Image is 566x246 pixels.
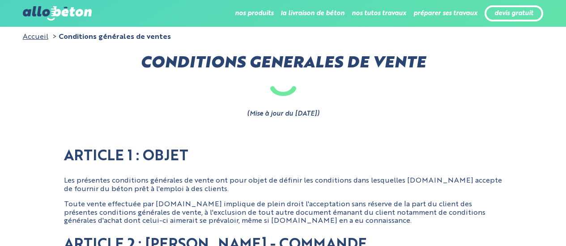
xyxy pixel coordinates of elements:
li: Conditions générales de ventes [50,33,171,41]
a: devis gratuit [494,10,533,17]
p: Toute vente effectuée par [DOMAIN_NAME] implique de plein droit l'acceptation sans réserve de la ... [64,200,502,225]
img: allobéton [23,6,92,21]
li: préparer ses travaux [413,3,477,24]
p: Les présentes conditions générales de vente ont pour objet de définir les conditions dans lesquel... [64,177,502,193]
li: nos tutos travaux [352,3,406,24]
a: Accueil [23,33,48,41]
li: la livraison de béton [281,3,345,24]
h1: CONDITIONS GENERALES DE VENTE [23,54,544,96]
h2: ARTICLE 1 : OBJET [64,149,502,165]
li: nos produits [235,3,273,24]
p: (Mise à jour du [DATE]) [162,109,404,119]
